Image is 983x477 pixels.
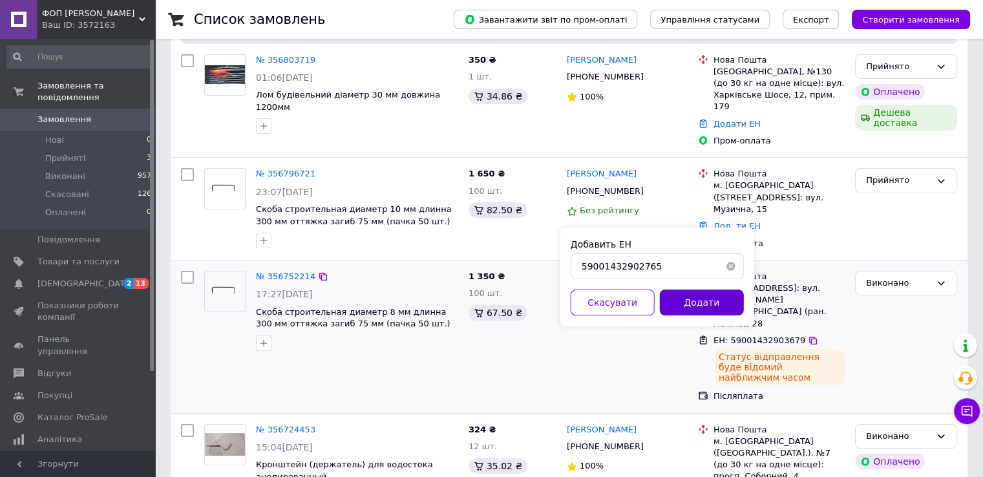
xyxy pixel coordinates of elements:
[469,305,527,321] div: 67.50 ₴
[650,10,770,29] button: Управління статусами
[564,438,646,455] div: [PHONE_NUMBER]
[567,54,637,67] a: [PERSON_NAME]
[205,282,245,300] img: Фото товару
[45,207,86,218] span: Оплачені
[567,424,637,436] a: [PERSON_NAME]
[713,168,845,180] div: Нова Пошта
[256,55,315,65] a: № 356803719
[37,234,100,246] span: Повідомлення
[713,424,845,436] div: Нова Пошта
[37,390,72,401] span: Покупці
[45,134,64,146] span: Нові
[713,180,845,215] div: м. [GEOGRAPHIC_DATA] ([STREET_ADDRESS]: вул. Музична, 15
[37,256,120,268] span: Товари та послуги
[855,105,957,131] div: Дешева доставка
[256,187,313,197] span: 23:07[DATE]
[454,10,637,29] button: Завантажити звіт по пром-оплаті
[42,8,139,19] span: ФОП Запара Т.В.
[469,271,505,281] span: 1 350 ₴
[37,434,82,445] span: Аналітика
[256,307,450,329] a: Скоба строительная диаметр 8 мм длинна 300 мм оттяжка загиб 75 мм (пачка 50 шт.)
[571,290,655,315] button: Скасувати
[713,54,845,66] div: Нова Пошта
[469,202,527,218] div: 82.50 ₴
[6,45,153,69] input: Пошук
[205,433,245,456] img: Фото товару
[464,14,627,25] span: Завантажити звіт по пром-оплаті
[194,12,325,27] h1: Список замовлень
[37,114,91,125] span: Замовлення
[204,54,246,96] a: Фото товару
[866,174,931,187] div: Прийнято
[256,90,440,112] a: Лом будівельний діаметр 30 мм довжина 1200мм
[713,271,845,282] div: Нова Пошта
[37,412,107,423] span: Каталог ProSale
[862,15,960,25] span: Створити замовлення
[469,89,527,104] div: 34.86 ₴
[256,271,315,281] a: № 356752214
[256,442,313,452] span: 15:04[DATE]
[469,441,497,451] span: 12 шт.
[469,288,503,298] span: 100 шт.
[660,290,744,315] button: Додати
[134,278,149,289] span: 13
[713,66,845,113] div: [GEOGRAPHIC_DATA], №130 (до 30 кг на одне місце): вул. Харківське Шосе, 12, прим. 179
[866,60,931,74] div: Прийнято
[839,14,970,24] a: Створити замовлення
[580,206,639,215] span: Без рейтингу
[713,390,845,402] div: Післяплата
[37,278,133,290] span: [DEMOGRAPHIC_DATA]
[45,171,85,182] span: Виконані
[713,119,761,129] a: Додати ЕН
[204,271,246,312] a: Фото товару
[866,277,931,290] div: Виконано
[37,334,120,357] span: Панель управління
[256,204,452,226] a: Скоба строительная диаметр 10 мм длинна 300 мм оттяжка загиб 75 мм (пачка 50 шт.)
[852,10,970,29] button: Створити замовлення
[469,169,505,178] span: 1 650 ₴
[580,461,604,471] span: 100%
[147,134,151,146] span: 0
[718,253,744,279] button: Очистить
[37,368,71,379] span: Відгуки
[469,186,503,196] span: 100 шт.
[564,69,646,85] div: [PHONE_NUMBER]
[713,221,761,231] a: Додати ЕН
[713,282,845,330] div: [STREET_ADDRESS]: вул. [PERSON_NAME][GEOGRAPHIC_DATA] (ран. Леніна), 28
[469,55,496,65] span: 350 ₴
[123,278,134,289] span: 2
[793,15,829,25] span: Експорт
[205,65,245,84] img: Фото товару
[571,239,631,249] label: Добавить ЕН
[205,180,245,198] img: Фото товару
[661,15,759,25] span: Управління статусами
[256,169,315,178] a: № 356796721
[45,189,89,200] span: Скасовані
[204,424,246,465] a: Фото товару
[713,135,845,147] div: Пром-оплата
[713,335,805,345] span: ЕН: 59001432903679
[42,19,155,31] div: Ваш ID: 3572163
[580,92,604,101] span: 100%
[147,207,151,218] span: 0
[138,189,151,200] span: 126
[713,349,845,385] div: Статус відправлення буде відомий найближчим часом
[204,168,246,209] a: Фото товару
[567,168,637,180] a: [PERSON_NAME]
[855,84,925,100] div: Оплачено
[147,153,151,164] span: 3
[256,425,315,434] a: № 356724453
[469,425,496,434] span: 324 ₴
[564,183,646,200] div: [PHONE_NUMBER]
[469,458,527,474] div: 35.02 ₴
[855,454,925,469] div: Оплачено
[138,171,151,182] span: 957
[954,398,980,424] button: Чат з покупцем
[713,238,845,249] div: Післяплата
[45,153,85,164] span: Прийняті
[256,289,313,299] span: 17:27[DATE]
[783,10,840,29] button: Експорт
